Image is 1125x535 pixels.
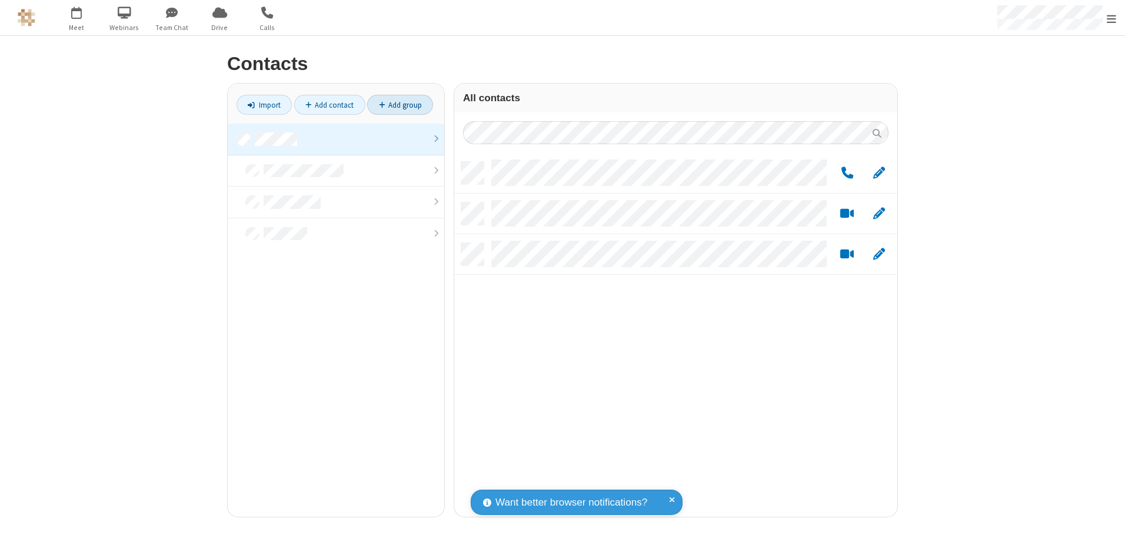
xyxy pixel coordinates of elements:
[245,22,289,33] span: Calls
[237,95,292,115] a: Import
[198,22,242,33] span: Drive
[867,247,890,262] button: Edit
[294,95,365,115] a: Add contact
[18,9,35,26] img: QA Selenium DO NOT DELETE OR CHANGE
[227,54,898,74] h2: Contacts
[836,247,858,262] button: Start a video meeting
[454,153,897,517] div: grid
[55,22,99,33] span: Meet
[150,22,194,33] span: Team Chat
[102,22,147,33] span: Webinars
[836,166,858,181] button: Call by phone
[367,95,433,115] a: Add group
[867,207,890,221] button: Edit
[495,495,647,510] span: Want better browser notifications?
[463,92,888,104] h3: All contacts
[867,166,890,181] button: Edit
[836,207,858,221] button: Start a video meeting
